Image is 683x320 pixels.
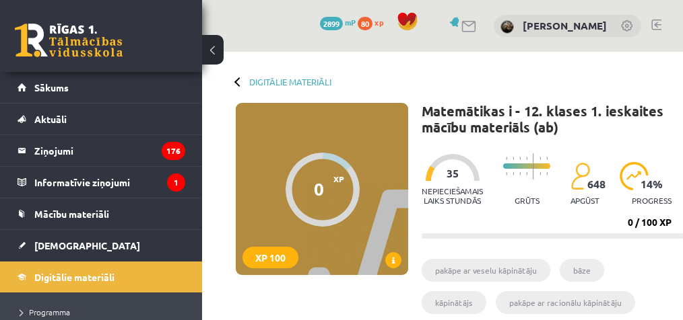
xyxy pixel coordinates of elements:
img: Diāna Janeta Snahovska [500,20,514,34]
span: XP [333,174,344,184]
a: Ziņojumi176 [18,135,185,166]
p: apgūst [571,196,599,205]
img: icon-short-line-57e1e144782c952c97e751825c79c345078a6d821885a25fce030b3d8c18986b.svg [540,172,541,175]
img: icon-progress-161ccf0a02000e728c5f80fcf4c31c7af3da0e1684b2b1d7c360e028c24a22f1.svg [620,162,649,190]
div: XP 100 [242,247,298,268]
span: 35 [447,167,459,179]
img: students-c634bb4e5e11cddfef0936a35e636f08e4e9abd3cc4e673bd6f9a4125e45ecb1.svg [571,162,590,190]
a: [DEMOGRAPHIC_DATA] [18,230,185,261]
p: progress [632,196,672,205]
a: Rīgas 1. Tālmācības vidusskola [15,24,123,57]
legend: Informatīvie ziņojumi [34,167,185,198]
span: [DEMOGRAPHIC_DATA] [34,239,140,251]
img: icon-short-line-57e1e144782c952c97e751825c79c345078a6d821885a25fce030b3d8c18986b.svg [546,157,548,160]
p: Grūts [515,196,540,205]
span: mP [345,17,356,28]
span: 14 % [641,178,663,190]
img: icon-short-line-57e1e144782c952c97e751825c79c345078a6d821885a25fce030b3d8c18986b.svg [540,157,541,160]
span: 80 [358,17,372,30]
span: xp [375,17,383,28]
img: icon-short-line-57e1e144782c952c97e751825c79c345078a6d821885a25fce030b3d8c18986b.svg [519,172,521,175]
li: bāze [560,259,604,282]
img: icon-short-line-57e1e144782c952c97e751825c79c345078a6d821885a25fce030b3d8c18986b.svg [519,157,521,160]
i: 1 [167,173,185,192]
img: icon-short-line-57e1e144782c952c97e751825c79c345078a6d821885a25fce030b3d8c18986b.svg [506,172,507,175]
li: kāpinātājs [422,291,486,314]
span: Sākums [34,81,69,93]
span: Programma [20,307,70,317]
span: Digitālie materiāli [34,271,115,283]
div: 0 [314,179,324,199]
span: 2899 [320,17,343,30]
a: Digitālie materiāli [249,77,331,87]
img: icon-short-line-57e1e144782c952c97e751825c79c345078a6d821885a25fce030b3d8c18986b.svg [513,172,514,175]
a: Programma [20,306,189,318]
a: 2899 mP [320,17,356,28]
img: icon-short-line-57e1e144782c952c97e751825c79c345078a6d821885a25fce030b3d8c18986b.svg [513,157,514,160]
a: Digitālie materiāli [18,262,185,292]
i: 176 [162,142,185,160]
a: Sākums [18,72,185,103]
img: icon-short-line-57e1e144782c952c97e751825c79c345078a6d821885a25fce030b3d8c18986b.svg [526,172,527,175]
img: icon-short-line-57e1e144782c952c97e751825c79c345078a6d821885a25fce030b3d8c18986b.svg [506,157,507,160]
legend: Ziņojumi [34,135,185,166]
img: icon-long-line-d9ea69661e0d244f92f715978eff75569469978d946b2353a9bb055b3ed8787d.svg [533,153,534,179]
li: pakāpe ar veselu kāpinātāju [422,259,550,282]
span: 648 [587,178,606,190]
p: Nepieciešamais laiks stundās [422,186,483,205]
a: [PERSON_NAME] [523,19,607,32]
a: Informatīvie ziņojumi1 [18,167,185,198]
img: icon-short-line-57e1e144782c952c97e751825c79c345078a6d821885a25fce030b3d8c18986b.svg [526,157,527,160]
a: 80 xp [358,17,390,28]
span: Mācību materiāli [34,208,109,220]
a: Aktuāli [18,104,185,134]
a: Mācību materiāli [18,198,185,229]
img: icon-short-line-57e1e144782c952c97e751825c79c345078a6d821885a25fce030b3d8c18986b.svg [546,172,548,175]
li: pakāpe ar racionālu kāpinātāju [496,291,635,314]
span: Aktuāli [34,113,67,125]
